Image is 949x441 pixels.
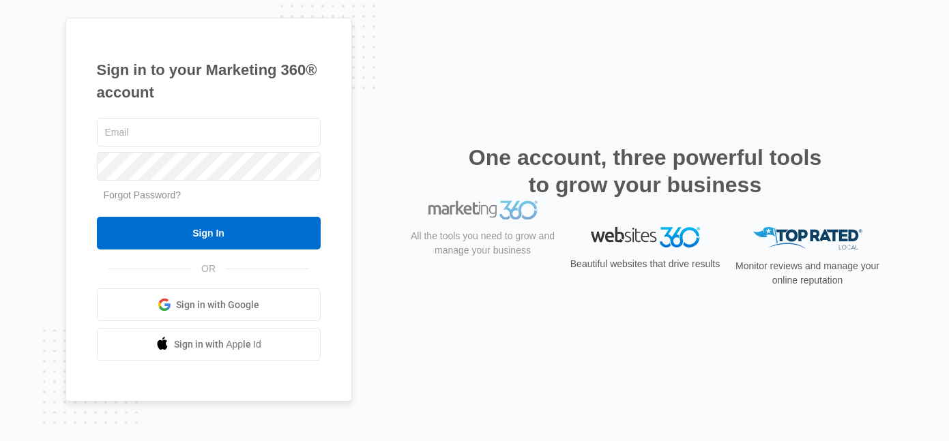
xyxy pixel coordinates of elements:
[104,189,181,200] a: Forgot Password?
[591,227,700,247] img: Websites 360
[97,288,321,321] a: Sign in with Google
[465,144,826,198] h2: One account, three powerful tools to grow your business
[176,298,259,312] span: Sign in with Google
[174,337,261,352] span: Sign in with Apple Id
[407,256,559,284] p: All the tools you need to grow and manage your business
[731,259,884,288] p: Monitor reviews and manage your online reputation
[97,59,321,104] h1: Sign in to your Marketing 360® account
[753,227,862,249] img: Top Rated Local
[428,227,538,246] img: Marketing 360
[97,328,321,361] a: Sign in with Apple Id
[569,257,722,271] p: Beautiful websites that drive results
[97,217,321,249] input: Sign In
[97,118,321,147] input: Email
[192,262,225,276] span: OR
